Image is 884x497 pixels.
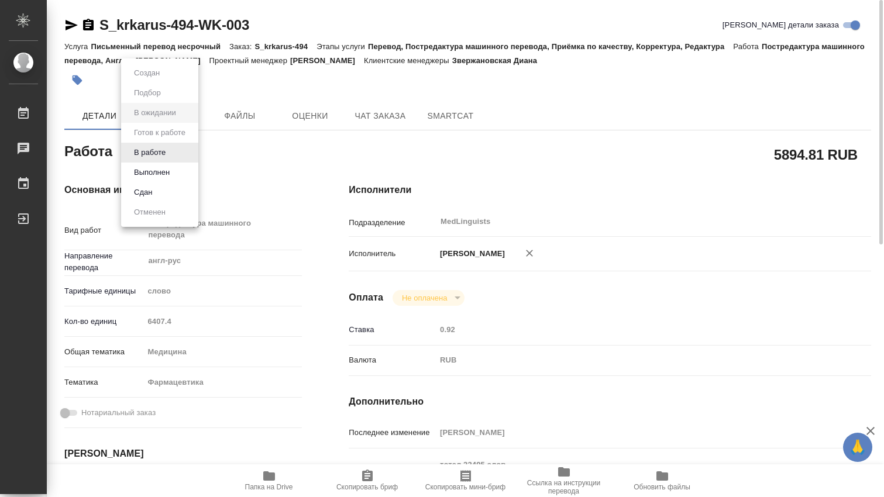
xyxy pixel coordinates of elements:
[130,206,169,219] button: Отменен
[130,186,156,199] button: Сдан
[130,87,164,99] button: Подбор
[130,106,180,119] button: В ожидании
[130,166,173,179] button: Выполнен
[130,67,163,80] button: Создан
[130,146,169,159] button: В работе
[130,126,189,139] button: Готов к работе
